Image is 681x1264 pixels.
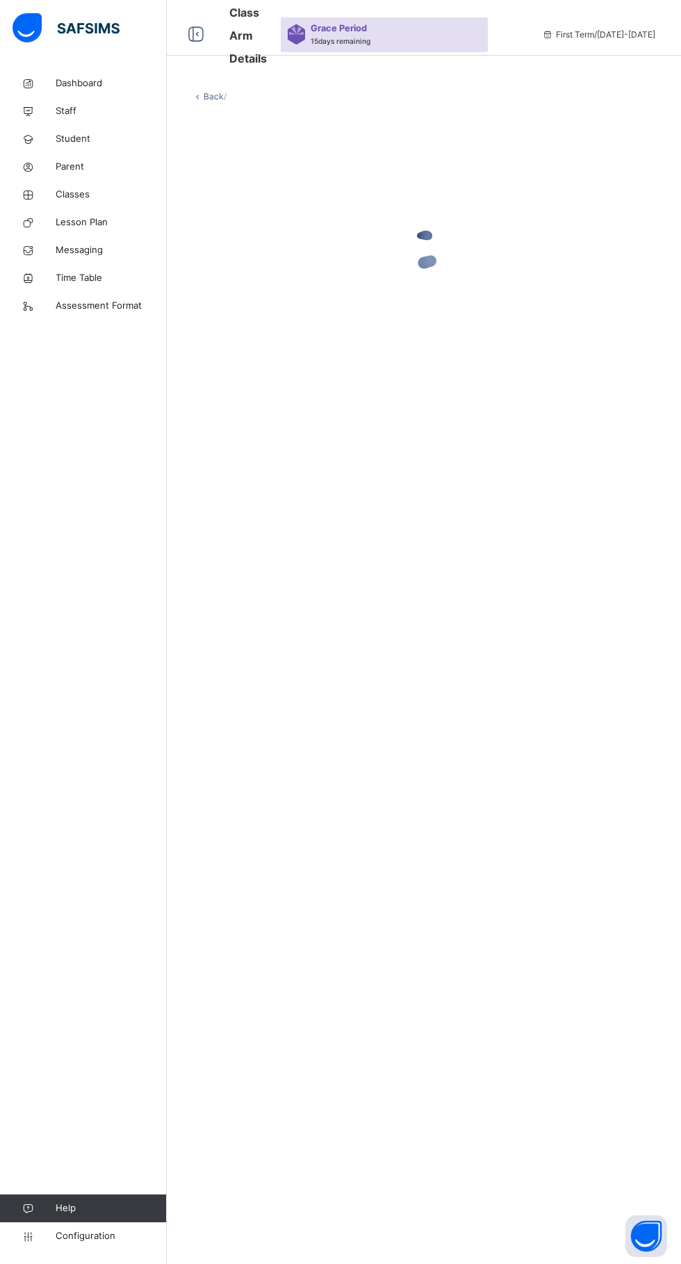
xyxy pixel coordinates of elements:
[229,6,267,65] span: Class Arm Details
[56,104,167,118] span: Staff
[311,22,367,35] span: Grace Period
[56,160,167,174] span: Parent
[311,37,370,45] span: 15 days remaining
[204,91,224,102] a: Back
[56,216,167,229] span: Lesson Plan
[56,299,167,313] span: Assessment Format
[224,91,227,102] span: /
[56,243,167,257] span: Messaging
[56,132,167,146] span: Student
[542,29,655,41] span: session/term information
[13,13,120,42] img: safsims
[56,271,167,285] span: Time Table
[288,24,305,44] img: sticker-purple.71386a28dfed39d6af7621340158ba97.svg
[56,1229,166,1243] span: Configuration
[56,188,167,202] span: Classes
[56,1201,166,1215] span: Help
[625,1215,667,1257] button: Open asap
[56,76,167,90] span: Dashboard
